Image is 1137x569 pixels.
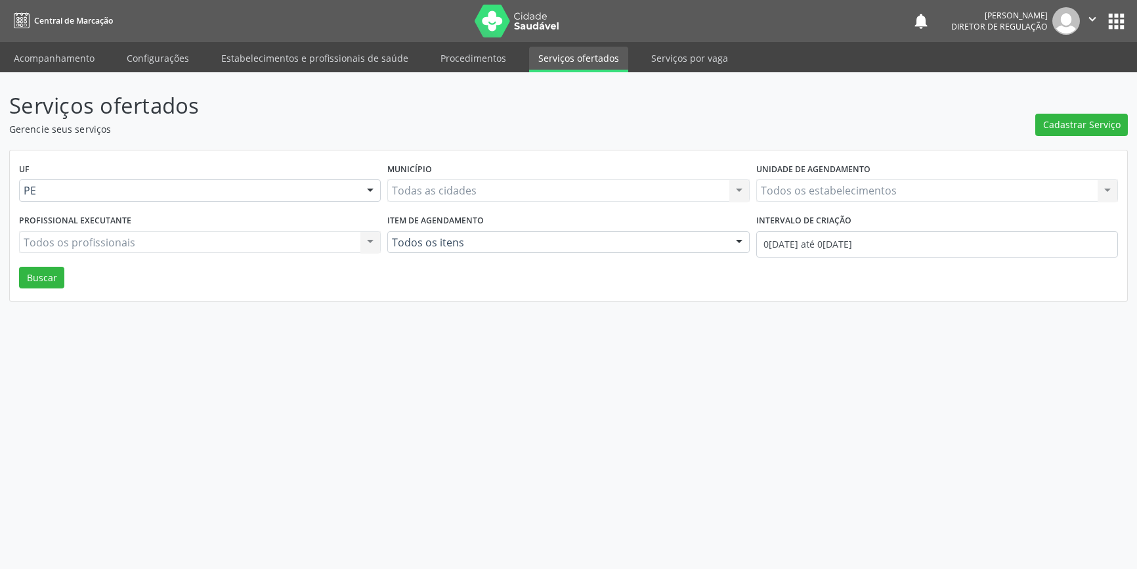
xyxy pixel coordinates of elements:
button: apps [1105,10,1128,33]
label: Profissional executante [19,211,131,231]
input: Selecione um intervalo [756,231,1118,258]
label: Município [387,160,432,180]
div: [PERSON_NAME] [951,10,1048,21]
img: img [1052,7,1080,35]
span: Diretor de regulação [951,21,1048,32]
a: Procedimentos [431,47,515,70]
label: Unidade de agendamento [756,160,870,180]
p: Gerencie seus serviços [9,122,792,136]
button:  [1080,7,1105,35]
button: notifications [912,12,930,30]
span: PE [24,184,354,197]
a: Acompanhamento [5,47,104,70]
i:  [1085,12,1100,26]
a: Estabelecimentos e profissionais de saúde [212,47,418,70]
button: Buscar [19,267,64,289]
label: UF [19,160,30,180]
a: Serviços por vaga [642,47,737,70]
a: Configurações [118,47,198,70]
label: Item de agendamento [387,211,484,231]
span: Cadastrar Serviço [1043,118,1121,131]
a: Central de Marcação [9,10,113,32]
button: Cadastrar Serviço [1035,114,1128,136]
a: Serviços ofertados [529,47,628,72]
label: Intervalo de criação [756,211,851,231]
span: Todos os itens [392,236,722,249]
span: Central de Marcação [34,15,113,26]
p: Serviços ofertados [9,89,792,122]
